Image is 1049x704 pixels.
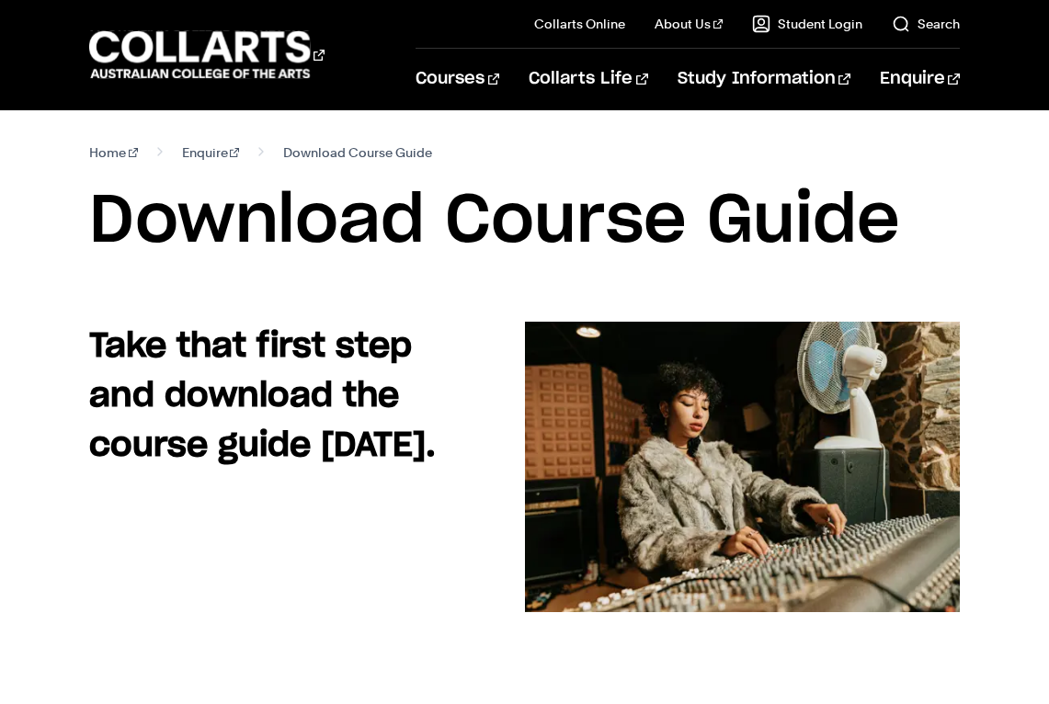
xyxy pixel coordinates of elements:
a: Enquire [880,49,960,109]
a: Home [89,140,138,165]
span: Download Course Guide [283,140,432,165]
a: About Us [655,15,723,33]
a: Study Information [678,49,850,109]
a: Enquire [182,140,240,165]
h1: Download Course Guide [89,180,960,263]
a: Student Login [752,15,862,33]
strong: Take that first step and download the course guide [DATE]. [89,330,436,462]
a: Courses [416,49,499,109]
a: Collarts Life [529,49,647,109]
a: Collarts Online [534,15,625,33]
a: Search [892,15,960,33]
div: Go to homepage [89,28,325,81]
